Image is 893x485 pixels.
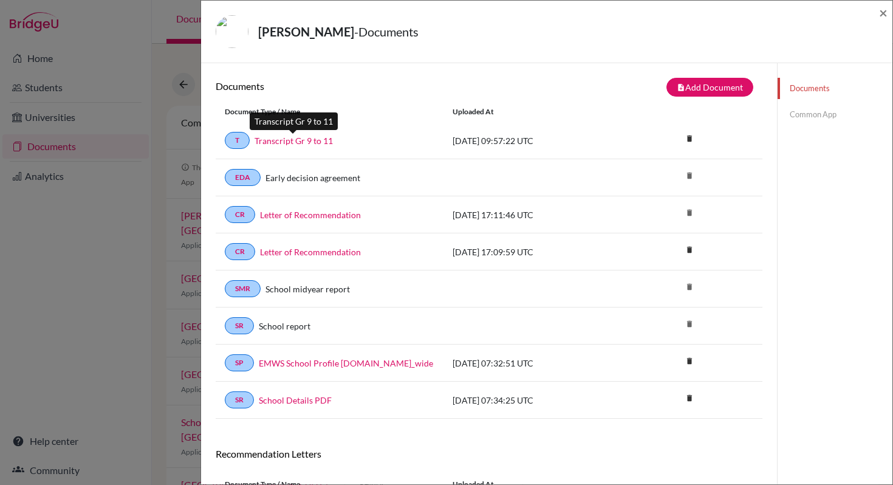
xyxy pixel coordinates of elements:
[443,357,626,370] div: [DATE] 07:32:51 UTC
[680,389,699,407] i: delete
[879,5,888,20] button: Close
[680,391,699,407] a: delete
[255,134,333,147] a: Transcript Gr 9 to 11
[443,246,626,258] div: [DATE] 17:09:59 UTC
[260,208,361,221] a: Letter of Recommendation
[778,104,892,125] a: Common App
[443,106,626,117] div: Uploaded at
[443,208,626,221] div: [DATE] 17:11:46 UTC
[680,315,699,333] i: delete
[265,171,360,184] a: Early decision agreement
[354,24,419,39] span: - Documents
[680,167,699,185] i: delete
[666,78,753,97] button: note_addAdd Document
[225,206,255,223] a: CR
[258,24,354,39] strong: [PERSON_NAME]
[680,352,699,370] i: delete
[216,80,489,92] h6: Documents
[225,391,254,408] a: SR
[216,448,762,459] h6: Recommendation Letters
[680,354,699,370] a: delete
[225,169,261,186] a: EDA
[225,243,255,260] a: CR
[680,129,699,148] i: delete
[680,241,699,259] i: delete
[680,278,699,296] i: delete
[265,283,350,295] a: School midyear report
[677,83,685,92] i: note_add
[443,134,626,147] div: [DATE] 09:57:22 UTC
[225,354,254,371] a: SP
[680,131,699,148] a: delete
[778,78,892,99] a: Documents
[260,246,361,258] a: Letter of Recommendation
[216,106,443,117] div: Document Type / Name
[259,394,332,407] a: School Details PDF
[250,112,338,130] div: Transcript Gr 9 to 11
[259,320,310,332] a: School report
[680,243,699,259] a: delete
[680,204,699,222] i: delete
[225,280,261,297] a: SMR
[443,394,626,407] div: [DATE] 07:34:25 UTC
[225,132,250,149] a: T
[225,317,254,334] a: SR
[879,4,888,21] span: ×
[259,357,433,370] a: EMWS School Profile [DOMAIN_NAME]_wide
